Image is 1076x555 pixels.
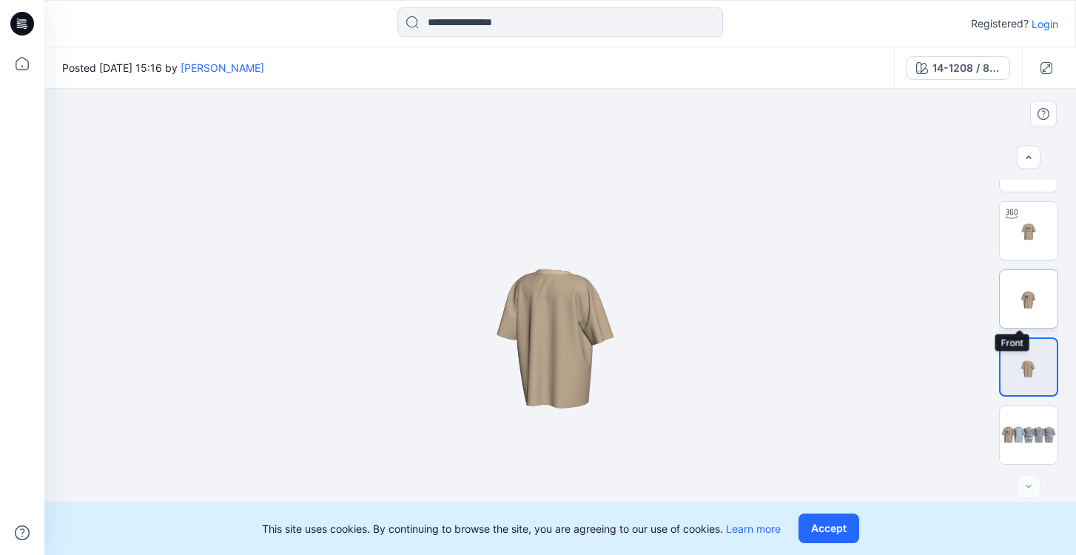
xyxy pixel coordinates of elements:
[726,522,781,535] a: Learn more
[971,15,1029,33] p: Registered?
[327,89,793,555] img: eyJhbGciOiJIUzI1NiIsImtpZCI6IjAiLCJzbHQiOiJzZXMiLCJ0eXAiOiJKV1QifQ.eyJkYXRhIjp7InR5cGUiOiJzdG9yYW...
[1000,270,1057,328] img: Front
[62,60,264,75] span: Posted [DATE] 15:16 by
[262,521,781,536] p: This site uses cookies. By continuing to browse the site, you are agreeing to our use of cookies.
[1001,339,1057,395] img: Back
[798,514,859,543] button: Accept
[1000,417,1057,452] img: All colorways
[907,56,1010,80] button: 14-1208 / 8159-00
[181,61,264,74] a: [PERSON_NAME]
[1032,16,1058,32] p: Login
[1000,202,1057,260] img: Turntable
[932,60,1001,76] div: 14-1208 / 8159-00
